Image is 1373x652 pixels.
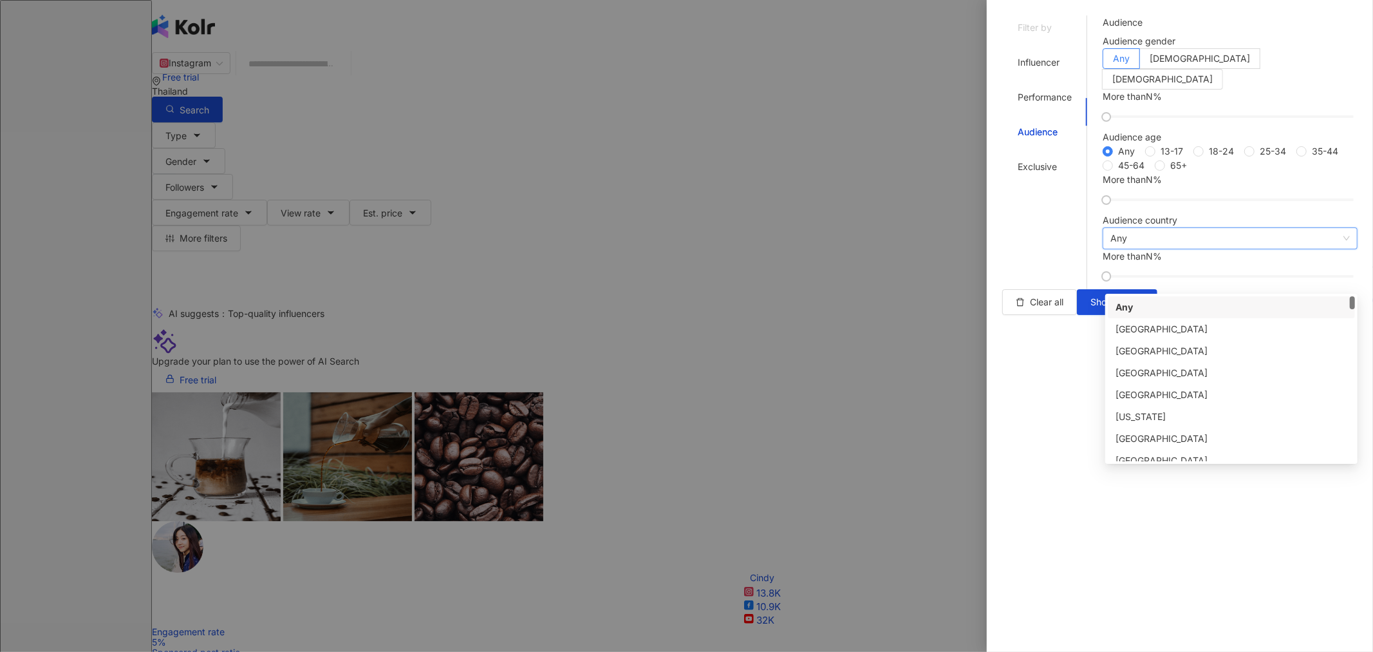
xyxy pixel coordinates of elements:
div: Exclusive [1018,160,1057,174]
span: 13-17 [1155,144,1188,158]
span: 45-64 [1113,158,1150,173]
div: Audience country [1103,213,1358,227]
span: Any [1110,228,1350,249]
div: More than % [1103,173,1358,187]
span: N [1146,91,1153,102]
span: N [1146,251,1153,262]
span: delete [1016,298,1025,307]
span: Any [1113,53,1130,64]
button: Clear all [1002,289,1077,315]
div: Audience [1018,125,1058,139]
div: Audience age [1103,130,1358,144]
span: [DEMOGRAPHIC_DATA] [1112,73,1213,84]
button: Show results [1077,289,1157,315]
div: Filter by [1018,21,1052,35]
span: [DEMOGRAPHIC_DATA] [1150,53,1250,64]
span: Clear all [1030,297,1063,307]
div: More than % [1103,90,1358,104]
span: 35-44 [1307,144,1343,158]
span: 18-24 [1204,144,1239,158]
div: Influencer [1018,55,1060,70]
span: 25-34 [1255,144,1291,158]
div: More than % [1103,249,1358,264]
span: Any [1113,144,1140,158]
span: N [1146,174,1153,185]
div: Audience gender [1103,34,1358,48]
div: Performance [1018,90,1072,104]
span: 65+ [1165,158,1192,173]
h4: Audience [1103,15,1358,30]
span: Show results [1090,297,1144,307]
